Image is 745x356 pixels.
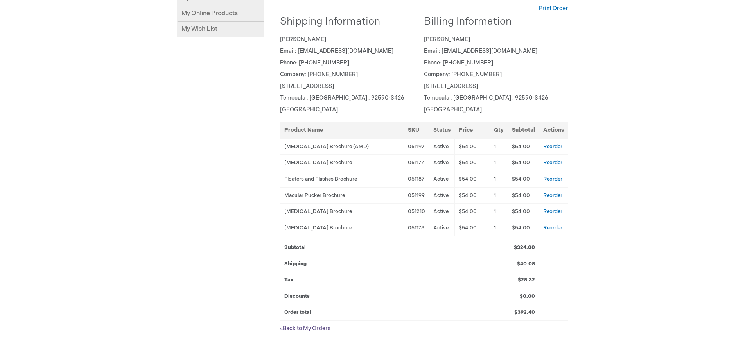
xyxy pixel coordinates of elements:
[518,277,535,283] strong: $28.32
[424,16,562,28] h2: Billing Information
[280,106,338,113] span: [GEOGRAPHIC_DATA]
[514,244,535,250] strong: $324.00
[429,204,455,220] td: Active
[404,138,429,155] td: 051197
[424,71,502,78] span: Company: [PHONE_NUMBER]
[455,187,490,204] td: $54.00
[455,155,490,171] td: $54.00
[284,277,293,283] strong: Tax
[404,155,429,171] td: 051177
[404,220,429,236] td: 051178
[284,261,307,267] strong: Shipping
[543,192,562,199] a: Reorder
[508,155,539,171] td: $54.00
[404,171,429,187] td: 051187
[490,155,508,171] td: 1
[490,171,508,187] td: 1
[280,326,283,332] small: «
[520,293,535,299] strong: $0.00
[429,187,455,204] td: Active
[455,220,490,236] td: $54.00
[455,122,490,138] th: Price
[429,155,455,171] td: Active
[455,138,490,155] td: $54.00
[284,244,306,250] strong: Subtotal
[508,138,539,155] td: $54.00
[424,83,478,89] span: [STREET_ADDRESS]
[280,83,334,89] span: [STREET_ADDRESS]
[424,59,493,66] span: Phone: [PHONE_NUMBER]
[280,48,393,54] span: Email: [EMAIL_ADDRESS][DOMAIN_NAME]
[543,159,562,166] a: Reorder
[490,138,508,155] td: 1
[539,5,568,13] a: Print Order
[424,48,537,54] span: Email: [EMAIL_ADDRESS][DOMAIN_NAME]
[490,204,508,220] td: 1
[280,220,404,236] td: [MEDICAL_DATA] Brochure
[429,171,455,187] td: Active
[404,122,429,138] th: SKU
[539,122,568,138] th: Actions
[284,293,310,299] strong: Discounts
[280,95,404,101] span: Temecula , [GEOGRAPHIC_DATA] , 92590-3426
[455,204,490,220] td: $54.00
[280,187,404,204] td: Macular Pucker Brochure
[490,220,508,236] td: 1
[280,155,404,171] td: [MEDICAL_DATA] Brochure
[280,171,404,187] td: Floaters and Flashes Brochure
[424,106,482,113] span: [GEOGRAPHIC_DATA]
[280,204,404,220] td: [MEDICAL_DATA] Brochure
[280,138,404,155] td: [MEDICAL_DATA] Brochure (AMD)
[404,187,429,204] td: 051199
[543,176,562,182] a: Reorder
[429,220,455,236] td: Active
[514,309,535,315] strong: $392.40
[508,220,539,236] td: $54.00
[280,122,404,138] th: Product Name
[455,171,490,187] td: $54.00
[543,143,562,150] a: Reorder
[517,261,535,267] strong: $40.08
[177,22,264,37] a: My Wish List
[429,138,455,155] td: Active
[280,71,358,78] span: Company: [PHONE_NUMBER]
[508,171,539,187] td: $54.00
[508,187,539,204] td: $54.00
[543,225,562,231] a: Reorder
[490,122,508,138] th: Qty
[284,309,311,315] strong: Order total
[280,325,330,332] a: «Back to My Orders
[490,187,508,204] td: 1
[177,6,264,22] a: My Online Products
[280,36,326,43] span: [PERSON_NAME]
[543,208,562,215] a: Reorder
[424,36,470,43] span: [PERSON_NAME]
[508,122,539,138] th: Subtotal
[424,95,548,101] span: Temecula , [GEOGRAPHIC_DATA] , 92590-3426
[280,59,349,66] span: Phone: [PHONE_NUMBER]
[508,204,539,220] td: $54.00
[429,122,455,138] th: Status
[404,204,429,220] td: 051210
[280,16,418,28] h2: Shipping Information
